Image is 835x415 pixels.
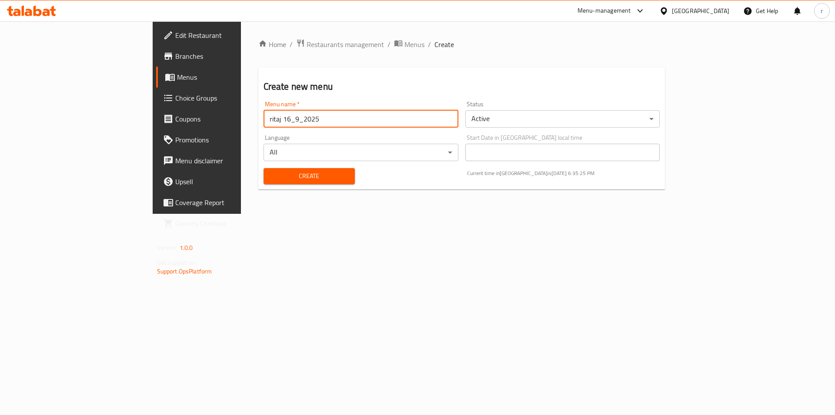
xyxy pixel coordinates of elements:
[175,155,285,166] span: Menu disclaimer
[156,129,292,150] a: Promotions
[156,88,292,108] a: Choice Groups
[175,218,285,229] span: Grocery Checklist
[175,197,285,208] span: Coverage Report
[157,266,212,277] a: Support.OpsPlatform
[157,257,197,268] span: Get support on:
[156,171,292,192] a: Upsell
[821,6,823,16] span: r
[156,108,292,129] a: Coupons
[307,39,384,50] span: Restaurants management
[175,176,285,187] span: Upsell
[175,51,285,61] span: Branches
[175,93,285,103] span: Choice Groups
[156,25,292,46] a: Edit Restaurant
[264,168,355,184] button: Create
[156,46,292,67] a: Branches
[428,39,431,50] li: /
[177,72,285,82] span: Menus
[175,30,285,40] span: Edit Restaurant
[404,39,424,50] span: Menus
[258,39,665,50] nav: breadcrumb
[175,114,285,124] span: Coupons
[387,39,391,50] li: /
[578,6,631,16] div: Menu-management
[180,242,193,253] span: 1.0.0
[296,39,384,50] a: Restaurants management
[465,110,660,128] div: Active
[394,39,424,50] a: Menus
[264,110,458,128] input: Please enter Menu name
[156,213,292,234] a: Grocery Checklist
[156,150,292,171] a: Menu disclaimer
[271,171,348,182] span: Create
[672,6,729,16] div: [GEOGRAPHIC_DATA]
[264,144,458,161] div: All
[157,242,178,253] span: Version:
[434,39,454,50] span: Create
[467,169,660,177] p: Current time in [GEOGRAPHIC_DATA] is [DATE] 6:35:25 PM
[175,135,285,145] span: Promotions
[156,67,292,88] a: Menus
[156,192,292,213] a: Coverage Report
[264,80,660,93] h2: Create new menu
